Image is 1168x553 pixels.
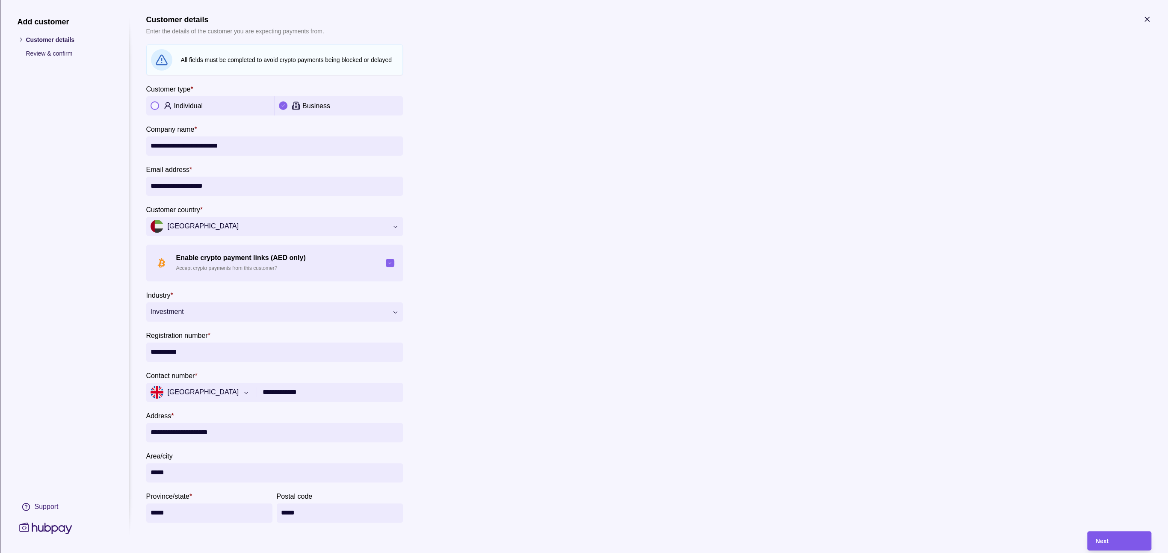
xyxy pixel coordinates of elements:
[146,124,197,134] label: Company name
[150,503,268,523] input: Province/state
[17,498,111,516] a: Support
[281,503,398,523] input: Postal code
[276,493,312,500] p: Postal code
[176,263,377,273] p: Accept crypto payments from this customer?
[146,330,210,340] label: Registration number
[146,204,203,215] label: Customer country
[176,253,377,263] h2: Enable crypto payment links (AED only)
[146,491,192,501] label: Province/state
[146,15,324,24] h1: Customer details
[150,463,398,482] input: Area/city
[146,412,171,420] p: Address
[34,502,58,512] div: Support
[146,86,190,93] p: Customer type
[174,103,203,110] p: Individual
[146,126,194,133] p: Company name
[146,292,170,299] p: Industry
[1087,531,1151,550] button: Next
[263,383,398,402] input: Contact number
[146,452,172,460] p: Area/city
[146,493,189,500] p: Province/state
[150,423,398,442] input: Address
[385,259,394,267] button: Enable crypto payment links (AED only)Accept crypto payments from this customer?
[146,27,324,36] p: Enter the details of the customer you are expecting payments from.
[146,370,197,381] label: Contact number
[146,84,193,94] label: Customer type
[146,372,195,379] p: Contact number
[180,55,398,65] p: All fields must be completed to avoid crypto payments being blocked or delayed
[1095,538,1108,545] span: Next
[146,166,189,173] p: Email address
[146,206,200,213] p: Customer country
[150,343,398,362] input: Registration number
[26,35,111,44] p: Customer details
[146,290,173,300] label: Industry
[26,49,111,58] p: Review & confirm
[150,177,398,196] input: Email address
[146,451,172,461] label: Area/city
[302,103,330,110] p: Business
[150,136,398,156] input: Company name
[146,164,192,174] label: Email address
[146,411,174,421] label: Address
[146,332,207,339] p: Registration number
[276,491,312,501] label: Postal code
[17,17,111,27] h1: Add customer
